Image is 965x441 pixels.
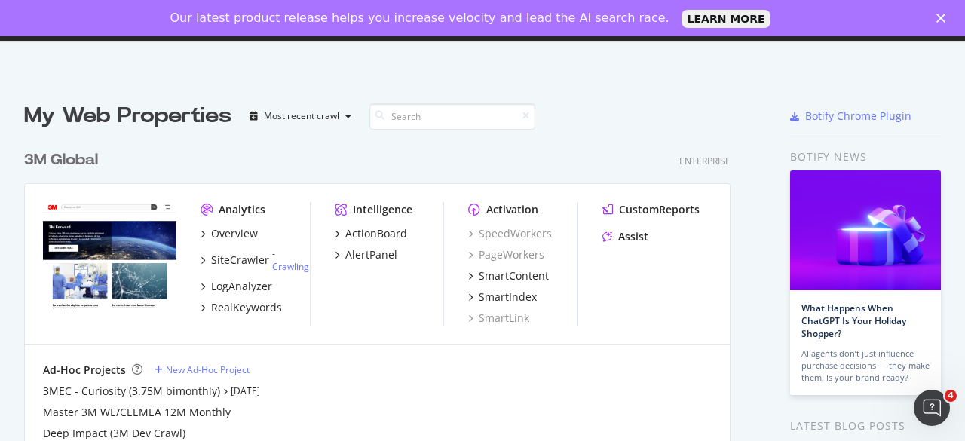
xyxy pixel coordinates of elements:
div: SmartIndex [479,289,537,305]
a: ActionBoard [335,226,407,241]
a: LEARN MORE [682,10,771,28]
a: Deep Impact (3M Dev Crawl) [43,426,185,441]
div: - [272,247,309,273]
a: LogAnalyzer [201,279,272,294]
a: Botify Chrome Plugin [790,109,911,124]
div: Close [936,14,951,23]
a: RealKeywords [201,300,282,315]
a: SpeedWorkers [468,226,552,241]
div: Assist [618,229,648,244]
a: [DATE] [231,384,260,397]
div: ActionBoard [345,226,407,241]
div: Enterprise [679,155,731,167]
div: Botify Chrome Plugin [805,109,911,124]
div: AlertPanel [345,247,397,262]
div: SiteCrawler [211,253,269,268]
div: AI agents don’t just influence purchase decisions — they make them. Is your brand ready? [801,348,930,384]
a: 3MEC - Curiosity (3.75M bimonthly) [43,384,220,399]
a: SmartIndex [468,289,537,305]
span: 4 [945,390,957,402]
div: My Web Properties [24,101,231,131]
div: LogAnalyzer [211,279,272,294]
img: www.command.com [43,202,176,309]
div: Ad-Hoc Projects [43,363,126,378]
a: Assist [602,229,648,244]
a: SmartContent [468,268,549,283]
div: 3M Global [24,149,98,171]
a: 3M Global [24,149,104,171]
div: Activation [486,202,538,217]
a: CustomReports [602,202,700,217]
div: CustomReports [619,202,700,217]
div: New Ad-Hoc Project [166,363,250,376]
a: Master 3M WE/CEEMEA 12M Monthly [43,405,231,420]
div: Most recent crawl [264,112,339,121]
a: AlertPanel [335,247,397,262]
iframe: Intercom live chat [914,390,950,426]
button: Most recent crawl [244,104,357,128]
div: Botify news [790,149,941,165]
a: PageWorkers [468,247,544,262]
a: SmartLink [468,311,529,326]
div: Analytics [219,202,265,217]
a: New Ad-Hoc Project [155,363,250,376]
div: RealKeywords [211,300,282,315]
input: Search [369,103,535,130]
img: What Happens When ChatGPT Is Your Holiday Shopper? [790,170,941,290]
div: Our latest product release helps you increase velocity and lead the AI search race. [170,11,669,26]
div: SmartContent [479,268,549,283]
a: What Happens When ChatGPT Is Your Holiday Shopper? [801,302,906,340]
div: Overview [211,226,258,241]
div: Latest Blog Posts [790,418,941,434]
a: Overview [201,226,258,241]
a: SiteCrawler- Crawling [201,247,309,273]
div: Intelligence [353,202,412,217]
a: Crawling [272,260,309,273]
